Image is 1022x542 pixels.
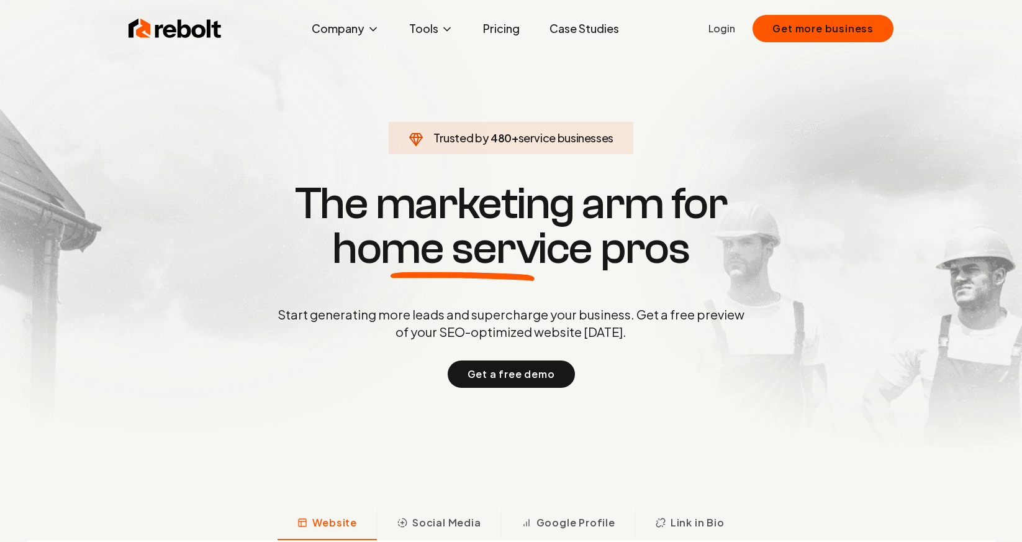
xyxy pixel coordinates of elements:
button: Tools [399,16,463,41]
p: Start generating more leads and supercharge your business. Get a free preview of your SEO-optimiz... [275,306,747,341]
span: home service [332,226,592,271]
button: Link in Bio [635,508,744,540]
button: Company [302,16,389,41]
span: Google Profile [536,515,615,530]
h1: The marketing arm for pros [213,181,809,271]
a: Case Studies [540,16,629,41]
a: Login [708,21,735,36]
span: Website [312,515,357,530]
span: + [512,131,518,145]
span: 480 [491,129,512,147]
button: Website [278,508,377,540]
a: Pricing [473,16,530,41]
span: Link in Bio [671,515,725,530]
span: service businesses [518,131,614,145]
button: Get more business [753,15,893,42]
button: Social Media [377,508,501,540]
span: Trusted by [433,131,489,145]
button: Get a free demo [448,361,575,388]
button: Google Profile [501,508,635,540]
span: Social Media [412,515,481,530]
img: Rebolt Logo [129,16,222,41]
